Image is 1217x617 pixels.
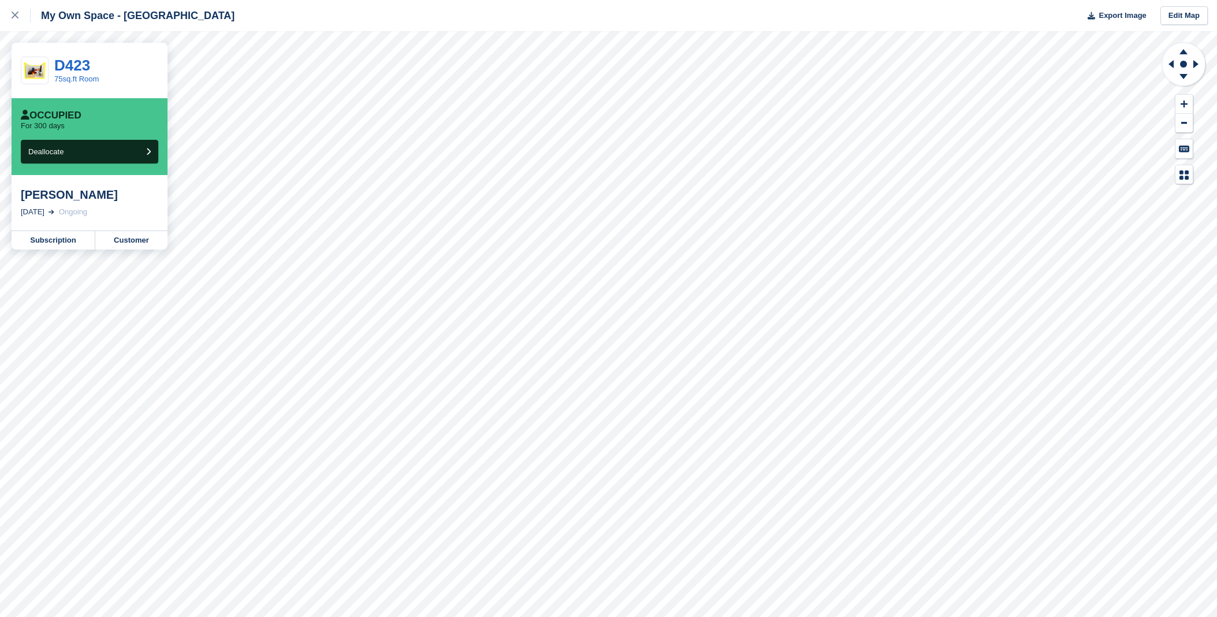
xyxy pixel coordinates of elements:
[1175,139,1193,158] button: Keyboard Shortcuts
[59,206,87,218] div: Ongoing
[12,231,95,250] a: Subscription
[54,75,99,83] a: 75sq.ft Room
[54,57,90,74] a: D423
[21,140,158,163] button: Deallocate
[95,231,168,250] a: Customer
[21,110,81,121] div: Occupied
[1081,6,1147,25] button: Export Image
[31,9,235,23] div: My Own Space - [GEOGRAPHIC_DATA]
[21,206,44,218] div: [DATE]
[21,188,158,202] div: [PERSON_NAME]
[28,147,64,156] span: Deallocate
[1175,114,1193,133] button: Zoom Out
[21,121,65,131] p: For 300 days
[1175,165,1193,184] button: Map Legend
[1175,95,1193,114] button: Zoom In
[21,57,48,84] img: 75sqft_storage_room-front-3.png
[49,210,54,214] img: arrow-right-light-icn-cde0832a797a2874e46488d9cf13f60e5c3a73dbe684e267c42b8395dfbc2abf.svg
[1099,10,1146,21] span: Export Image
[1160,6,1208,25] a: Edit Map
